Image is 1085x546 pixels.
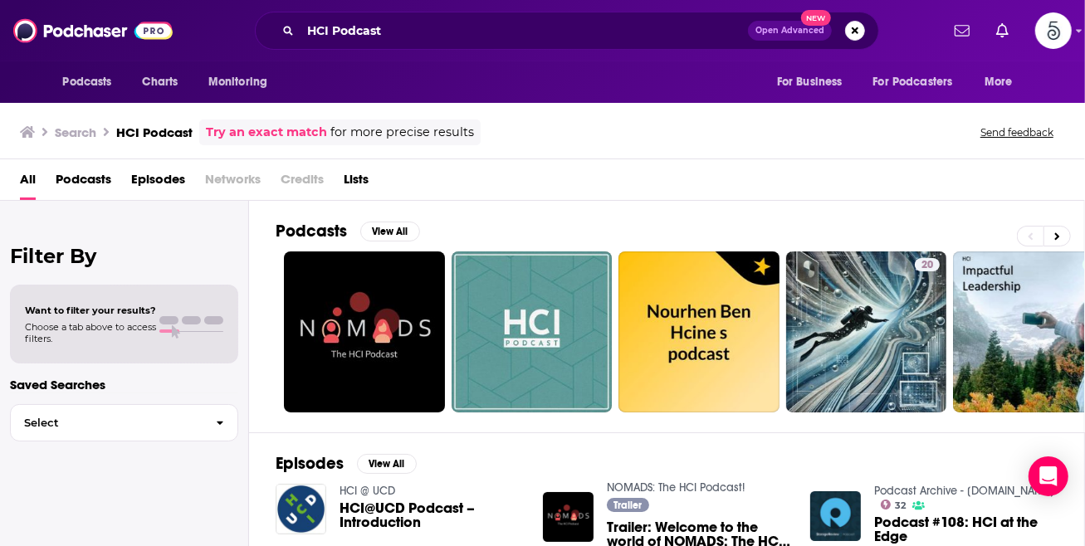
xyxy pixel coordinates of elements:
[56,166,111,200] a: Podcasts
[357,454,417,474] button: View All
[344,166,369,200] a: Lists
[25,321,156,344] span: Choose a tab above to access filters.
[755,27,824,35] span: Open Advanced
[330,123,474,142] span: for more precise results
[985,71,1013,94] span: More
[990,17,1015,45] a: Show notifications dropdown
[1029,456,1068,496] div: Open Intercom Messenger
[281,166,324,200] span: Credits
[881,500,907,509] a: 32
[429,258,438,406] div: 0
[748,21,832,41] button: Open AdvancedNew
[301,17,748,44] input: Search podcasts, credits, & more...
[895,502,906,509] span: 32
[10,244,238,268] h2: Filter By
[777,71,843,94] span: For Business
[975,125,1058,139] button: Send feedback
[613,500,642,510] span: Trailer
[11,417,203,428] span: Select
[607,480,745,495] a: NOMADS: The HCI Podcast!
[55,124,96,140] h3: Search
[360,222,420,241] button: View All
[863,66,977,98] button: open menu
[873,71,953,94] span: For Podcasters
[20,166,36,200] a: All
[340,484,395,498] a: HCI @ UCD
[915,258,940,271] a: 20
[340,501,523,529] a: HCI@UCD Podcast – Introduction
[63,71,112,94] span: Podcasts
[25,305,156,316] span: Want to filter your results?
[276,453,417,474] a: EpisodesView All
[801,10,831,26] span: New
[786,251,947,412] a: 20
[276,221,420,241] a: PodcastsView All
[973,66,1034,98] button: open menu
[1035,12,1072,49] button: Show profile menu
[810,491,861,542] img: Podcast #108: HCI at the Edge
[206,123,327,142] a: Try an exact match
[874,515,1058,544] a: Podcast #108: HCI at the Edge
[255,12,879,50] div: Search podcasts, credits, & more...
[921,257,933,274] span: 20
[10,377,238,392] p: Saved Searches
[208,71,267,94] span: Monitoring
[205,166,261,200] span: Networks
[143,71,178,94] span: Charts
[874,484,1054,498] a: Podcast Archive - StorageReview.com
[543,492,594,543] img: Trailer: Welcome to the world of NOMADS: The HCI Podcast
[132,66,188,98] a: Charts
[1035,12,1072,49] img: User Profile
[276,484,326,534] img: HCI@UCD Podcast – Introduction
[284,251,445,412] a: 0
[197,66,289,98] button: open menu
[276,221,347,241] h2: Podcasts
[51,66,134,98] button: open menu
[948,17,976,45] a: Show notifications dropdown
[13,15,173,46] img: Podchaser - Follow, Share and Rate Podcasts
[10,404,238,441] button: Select
[116,124,193,140] h3: HCI Podcast
[131,166,185,200] a: Episodes
[765,66,863,98] button: open menu
[1035,12,1072,49] span: Logged in as Spiral5-G2
[276,453,344,474] h2: Episodes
